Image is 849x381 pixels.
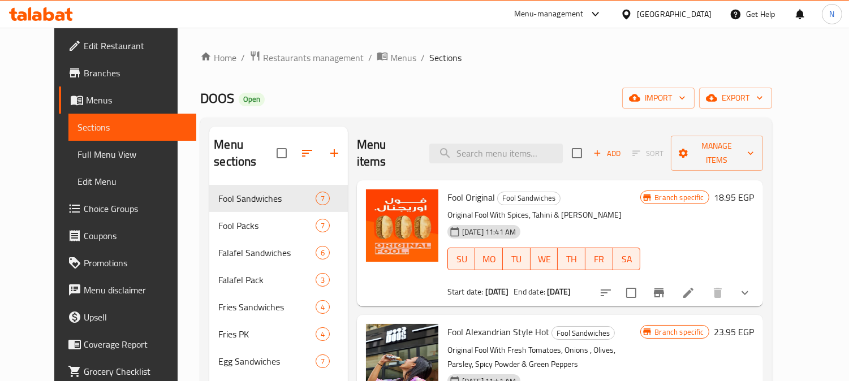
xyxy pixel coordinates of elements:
[84,365,187,378] span: Grocery Checklist
[637,8,712,20] div: [GEOGRAPHIC_DATA]
[218,354,315,368] span: Egg Sandwiches
[704,279,731,306] button: delete
[200,85,234,111] span: DOOS
[218,219,315,232] span: Fool Packs
[209,185,348,212] div: Fool Sandwiches7
[241,51,245,64] li: /
[294,140,321,167] span: Sort sections
[447,208,640,222] p: Original Fool With Spices, Tahini & [PERSON_NAME]
[84,202,187,215] span: Choice Groups
[84,337,187,351] span: Coverage Report
[590,251,609,267] span: FR
[368,51,372,64] li: /
[377,50,416,65] a: Menus
[316,327,330,341] div: items
[316,248,329,258] span: 6
[592,147,622,160] span: Add
[84,256,187,270] span: Promotions
[738,286,752,300] svg: Show Choices
[59,59,196,86] a: Branches
[592,279,619,306] button: sort-choices
[497,192,561,205] div: Fool Sandwiches
[650,327,708,337] span: Branch specific
[209,212,348,239] div: Fool Packs7
[618,251,636,267] span: SA
[552,327,614,340] span: Fool Sandwiches
[316,354,330,368] div: items
[613,248,641,270] button: SA
[209,266,348,293] div: Falafel Pack3
[447,323,549,340] span: Fool Alexandrian Style Hot
[316,356,329,367] span: 7
[585,248,613,270] button: FR
[239,93,265,106] div: Open
[458,227,520,237] span: [DATE] 11:41 AM
[390,51,416,64] span: Menus
[589,145,625,162] button: Add
[447,343,640,371] p: Original Fool With Fresh Tomatoes, Onions , Olives, Parsley, Spicy Powder & Green Peppers
[77,120,187,134] span: Sections
[200,50,772,65] nav: breadcrumb
[514,7,584,21] div: Menu-management
[214,136,277,170] h2: Menu sections
[547,284,571,299] b: [DATE]
[316,300,330,314] div: items
[218,273,315,287] span: Falafel Pack
[218,192,315,205] span: Fool Sandwiches
[480,251,498,267] span: MO
[209,239,348,266] div: Falafel Sandwiches6
[321,140,348,167] button: Add section
[498,192,560,205] span: Fool Sandwiches
[316,219,330,232] div: items
[829,8,834,20] span: N
[270,141,294,165] span: Select all sections
[59,331,196,358] a: Coverage Report
[218,300,315,314] span: Fries Sandwiches
[514,284,545,299] span: End date:
[625,145,671,162] span: Select section first
[59,304,196,331] a: Upsell
[447,284,484,299] span: Start date:
[429,144,563,163] input: search
[209,321,348,348] div: Fries PK4
[68,114,196,141] a: Sections
[86,93,187,107] span: Menus
[714,189,754,205] h6: 18.95 EGP
[84,229,187,243] span: Coupons
[708,91,763,105] span: export
[645,279,673,306] button: Branch-specific-item
[316,273,330,287] div: items
[562,251,581,267] span: TH
[209,293,348,321] div: Fries Sandwiches4
[200,51,236,64] a: Home
[59,32,196,59] a: Edit Restaurant
[59,222,196,249] a: Coupons
[59,276,196,304] a: Menu disclaimer
[68,141,196,168] a: Full Menu View
[316,193,329,204] span: 7
[731,279,759,306] button: show more
[77,148,187,161] span: Full Menu View
[447,189,495,206] span: Fool Original
[357,136,416,170] h2: Menu items
[316,302,329,313] span: 4
[452,251,471,267] span: SU
[209,348,348,375] div: Egg Sandwiches7
[682,286,695,300] a: Edit menu item
[218,327,315,341] span: Fries PK
[239,94,265,104] span: Open
[316,275,329,285] span: 3
[218,246,315,259] span: Falafel Sandwiches
[622,88,695,109] button: import
[535,251,554,267] span: WE
[316,329,329,340] span: 4
[84,310,187,324] span: Upsell
[84,39,187,53] span: Edit Restaurant
[475,248,503,270] button: MO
